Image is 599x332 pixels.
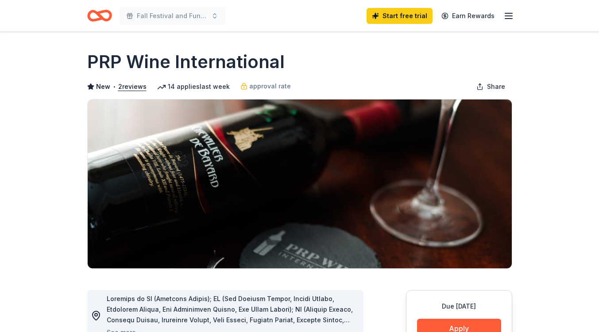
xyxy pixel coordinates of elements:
div: Due [DATE] [417,301,501,312]
span: • [112,83,116,90]
button: Fall Festival and Fundraiser [119,7,225,25]
a: Start free trial [367,8,433,24]
span: approval rate [249,81,291,92]
div: 14 applies last week [157,81,230,92]
button: 2reviews [118,81,147,92]
h1: PRP Wine International [87,50,285,74]
a: Home [87,5,112,26]
button: Share [469,78,512,95]
a: Earn Rewards [436,8,500,24]
span: Share [487,81,505,92]
a: approval rate [240,81,291,92]
img: Image for PRP Wine International [88,99,512,268]
span: Fall Festival and Fundraiser [137,11,208,21]
span: New [96,81,110,92]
